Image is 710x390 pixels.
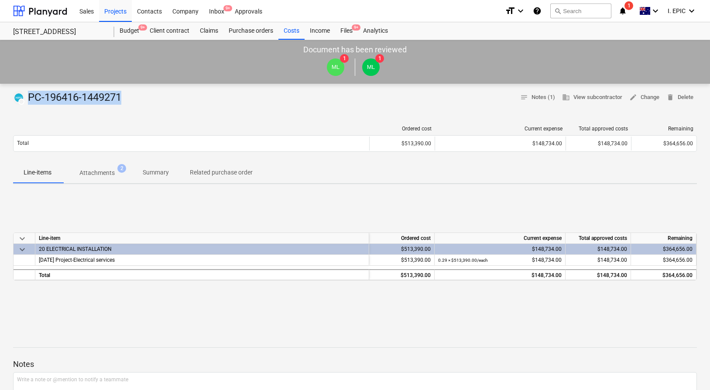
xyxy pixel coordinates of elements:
[327,58,344,76] div: Matt Lebon
[520,93,528,101] span: notes
[650,6,661,16] i: keyboard_arrow_down
[13,27,104,37] div: [STREET_ADDRESS]
[114,22,144,40] div: Budget
[375,54,384,63] span: 1
[223,5,232,11] span: 9+
[566,233,631,244] div: Total approved costs
[369,233,435,244] div: Ordered cost
[635,126,693,132] div: Remaining
[303,44,407,55] p: Document has been reviewed
[39,244,365,254] div: 20 ELECTRICAL INSTALLATION
[17,233,27,244] span: keyboard_arrow_down
[35,269,369,280] div: Total
[335,22,358,40] div: Files
[569,244,627,255] div: $148,734.00
[278,22,305,40] a: Costs
[438,270,562,281] div: $148,734.00
[195,22,223,40] a: Claims
[114,22,144,40] a: Budget9+
[35,233,369,244] div: Line-item
[143,168,169,177] p: Summary
[626,91,663,104] button: Change
[663,91,697,104] button: Delete
[439,140,562,147] div: $148,734.00
[373,255,431,266] div: $513,390.00
[335,22,358,40] a: Files9+
[635,270,693,281] div: $364,656.00
[340,54,349,63] span: 1
[635,244,693,255] div: $364,656.00
[17,140,29,147] p: Total
[439,126,563,132] div: Current expense
[352,24,360,31] span: 9+
[24,168,51,177] p: Line-items
[332,64,340,70] span: ML
[635,255,693,266] div: $364,656.00
[190,168,253,177] p: Related purchase order
[358,22,393,40] a: Analytics
[569,270,627,281] div: $148,734.00
[668,7,686,14] span: I. EPIC
[569,126,628,132] div: Total approved costs
[117,164,126,173] span: 2
[505,6,515,16] i: format_size
[438,244,562,255] div: $148,734.00
[373,126,432,132] div: Ordered cost
[515,6,526,16] i: keyboard_arrow_down
[373,244,431,255] div: $513,390.00
[223,22,278,40] a: Purchase orders
[39,257,115,263] span: 3-20-01 Project-Electrical services
[666,92,693,103] span: Delete
[624,1,633,10] span: 1
[367,64,375,70] span: ML
[635,140,693,147] div: $364,656.00
[435,233,566,244] div: Current expense
[438,255,562,266] div: $148,734.00
[517,91,559,104] button: Notes (1)
[373,270,431,281] div: $513,390.00
[554,7,561,14] span: search
[631,233,696,244] div: Remaining
[629,93,637,101] span: edit
[305,22,335,40] a: Income
[562,93,570,101] span: business
[13,91,24,105] div: Invoice has been synced with Xero and its status is currently DRAFT
[14,93,23,102] img: xero.svg
[362,58,380,76] div: Matt Lebon
[629,92,659,103] span: Change
[17,244,27,255] span: keyboard_arrow_down
[569,255,627,266] div: $148,734.00
[533,6,542,16] i: Knowledge base
[520,92,555,103] span: Notes (1)
[686,6,697,16] i: keyboard_arrow_down
[79,168,115,178] p: Attachments
[144,22,195,40] a: Client contract
[13,91,125,105] div: PC-196416-1449271
[373,140,431,147] div: $513,390.00
[618,6,627,16] i: notifications
[13,359,697,369] p: Notes
[666,348,710,390] iframe: Chat Widget
[438,258,488,263] small: 0.29 × $513,390.00 / each
[562,92,622,103] span: View subcontractor
[138,24,147,31] span: 9+
[559,91,626,104] button: View subcontractor
[569,140,628,147] div: $148,734.00
[666,93,674,101] span: delete
[550,3,611,18] button: Search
